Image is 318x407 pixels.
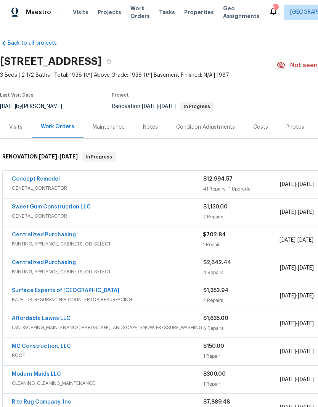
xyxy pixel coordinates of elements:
[93,123,125,131] div: Maintenance
[12,260,76,265] a: Centralized Purchasing
[160,104,176,109] span: [DATE]
[12,212,203,220] span: GENERAL_CONTRACTOR
[142,104,176,109] span: -
[298,293,314,299] span: [DATE]
[280,321,296,326] span: [DATE]
[223,5,260,20] span: Geo Assignments
[203,297,280,304] div: 2 Repairs
[39,154,78,159] span: -
[12,371,61,377] a: Modern Maids LLC
[159,10,175,15] span: Tasks
[280,377,296,382] span: [DATE]
[280,348,314,355] span: -
[41,123,74,131] div: Work Orders
[39,154,57,159] span: [DATE]
[12,344,71,349] a: MC Construction, LLC
[12,288,119,293] a: Surface Experts of [GEOGRAPHIC_DATA]
[12,324,203,331] span: LANDSCAPING_MAINTENANCE, HARDSCAPE_LANDSCAPE, SNOW, PRESSURE_WASHING
[176,123,235,131] div: Condition Adjustments
[9,123,22,131] div: Visits
[203,260,231,265] span: $2,642.44
[203,325,280,332] div: 6 Repairs
[298,182,314,187] span: [DATE]
[12,240,203,248] span: PAINTING, APPLIANCE, CABINETS, OD_SELECT
[12,232,76,237] a: Centralized Purchasing
[59,154,78,159] span: [DATE]
[12,352,203,359] span: ROOF
[203,371,226,377] span: $300.00
[280,181,314,188] span: -
[280,292,314,300] span: -
[298,377,314,382] span: [DATE]
[203,344,224,349] span: $150.00
[203,241,279,249] div: 1 Repair
[280,210,296,215] span: [DATE]
[112,93,129,97] span: Project
[2,152,78,162] h6: RENOVATION
[286,123,304,131] div: Photos
[203,204,228,210] span: $1,130.00
[280,265,296,271] span: [DATE]
[298,210,314,215] span: [DATE]
[203,269,280,276] div: 4 Repairs
[203,352,280,360] div: 1 Repair
[279,237,296,243] span: [DATE]
[203,176,233,182] span: $12,994.57
[98,8,121,16] span: Projects
[298,321,314,326] span: [DATE]
[203,316,228,321] span: $1,635.00
[12,184,203,192] span: GENERAL_CONTRACTOR
[12,380,203,387] span: CLEANING, CLEANING_MAINTENANCE
[102,55,116,68] button: Copy Address
[142,104,158,109] span: [DATE]
[280,293,296,299] span: [DATE]
[130,5,150,20] span: Work Orders
[203,213,280,221] div: 2 Repairs
[203,399,230,405] span: $7,889.48
[203,380,280,388] div: 1 Repair
[280,264,314,272] span: -
[279,236,313,244] span: -
[280,376,314,383] span: -
[12,316,71,321] a: Affordable Lawns LLC
[273,5,278,12] div: 51
[203,232,226,237] span: $702.84
[26,8,51,16] span: Maestro
[83,153,115,161] span: In Progress
[298,265,314,271] span: [DATE]
[298,349,314,354] span: [DATE]
[12,176,60,182] a: Concept Remodel
[73,8,88,16] span: Visits
[297,237,313,243] span: [DATE]
[280,182,296,187] span: [DATE]
[280,349,296,354] span: [DATE]
[12,399,73,405] a: Rite Rug Company, Inc.
[12,296,203,304] span: BATHTUB_RESURFACING, COUNTERTOP_RESURFACING
[203,288,228,293] span: $1,353.94
[143,123,158,131] div: Notes
[12,204,91,210] a: Sweet Gum Construction LLC
[280,320,314,328] span: -
[12,268,203,276] span: PAINTING, APPLIANCE, CABINETS, OD_SELECT
[184,8,214,16] span: Properties
[203,185,280,193] div: 41 Repairs | 1 Upgrade
[112,104,214,109] span: Renovation
[253,123,268,131] div: Costs
[181,104,213,109] span: In Progress
[280,208,314,216] span: -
